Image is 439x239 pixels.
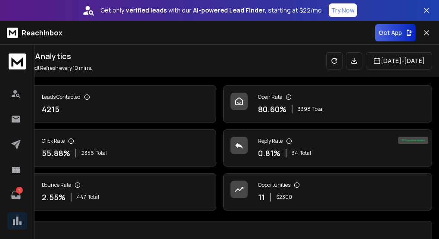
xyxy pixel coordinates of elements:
p: ReachInbox [22,28,62,38]
a: 1 [7,187,25,204]
span: 34 [292,150,298,157]
img: logo [9,53,26,69]
p: 55.88 % [42,147,70,159]
p: 4215 [42,103,59,115]
span: Total [312,106,324,113]
strong: verified leads [126,6,167,15]
p: Leads Contacted [42,94,81,101]
a: Bounce Rate2.55%447Total [7,173,216,211]
p: Open Rate [258,94,282,101]
p: Opportunities [258,182,290,189]
p: 0.81 % [258,147,280,159]
span: 447 [77,194,86,201]
p: Try Now [331,6,355,15]
span: Total [88,194,99,201]
p: Bounce Rate [42,182,71,189]
p: 11 [258,191,265,203]
span: Total [300,150,311,157]
strong: AI-powered Lead Finder, [193,6,266,15]
p: 1 [16,187,23,194]
span: Total [96,150,107,157]
p: Stay updated! Refresh every 10 mins. [7,65,92,72]
p: Get only with our starting at $22/mo [100,6,322,15]
p: Reply Rate [258,138,283,145]
a: Leads Contacted4215 [7,85,216,123]
h1: Overall Analytics [7,50,92,62]
a: Opportunities11$2300 [223,173,433,211]
p: Click Rate [42,138,65,145]
span: 3398 [298,106,311,113]
button: [DATE]-[DATE] [366,52,432,69]
button: Get App [375,24,416,41]
p: $ 2300 [276,194,292,201]
div: 32 % positive replies [398,137,428,144]
button: Try Now [329,3,357,17]
a: Open Rate80.60%3398Total [223,85,433,123]
p: 2.55 % [42,191,65,203]
a: Reply Rate0.81%34Total32% positive replies [223,129,433,167]
span: 2356 [81,150,94,157]
a: Click Rate55.88%2356Total [7,129,216,167]
p: 80.60 % [258,103,286,115]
